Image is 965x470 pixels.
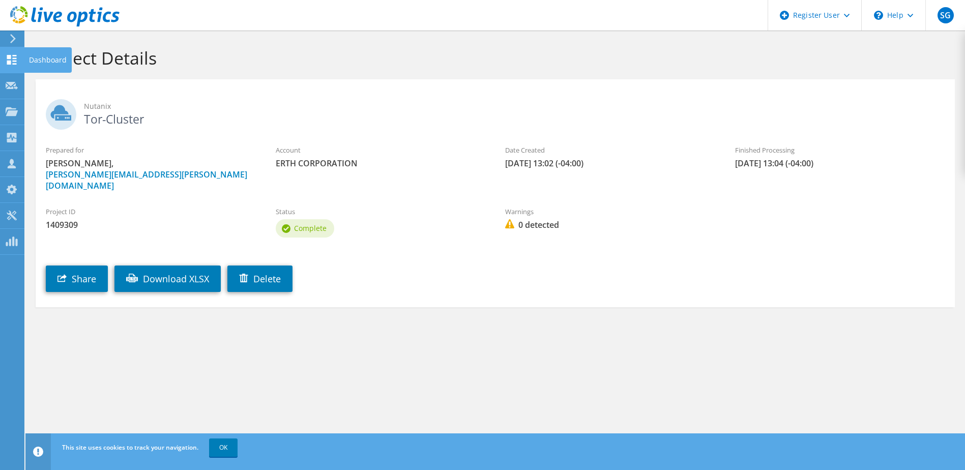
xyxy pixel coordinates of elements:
span: 1409309 [46,219,255,230]
span: 0 detected [505,219,715,230]
span: Complete [294,223,327,233]
span: [PERSON_NAME], [46,158,255,191]
label: Date Created [505,145,715,155]
span: ERTH CORPORATION [276,158,485,169]
label: Warnings [505,207,715,217]
h1: Project Details [41,47,945,69]
a: Download XLSX [114,266,221,292]
span: Nutanix [84,101,945,112]
h2: Tor-Cluster [46,99,945,125]
label: Finished Processing [735,145,945,155]
span: [DATE] 13:04 (-04:00) [735,158,945,169]
a: Share [46,266,108,292]
label: Prepared for [46,145,255,155]
a: [PERSON_NAME][EMAIL_ADDRESS][PERSON_NAME][DOMAIN_NAME] [46,169,247,191]
label: Status [276,207,485,217]
span: SG [938,7,954,23]
svg: \n [874,11,883,20]
label: Project ID [46,207,255,217]
div: Dashboard [24,47,72,73]
a: OK [209,438,238,457]
span: This site uses cookies to track your navigation. [62,443,198,452]
label: Account [276,145,485,155]
span: [DATE] 13:02 (-04:00) [505,158,715,169]
a: Delete [227,266,293,292]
